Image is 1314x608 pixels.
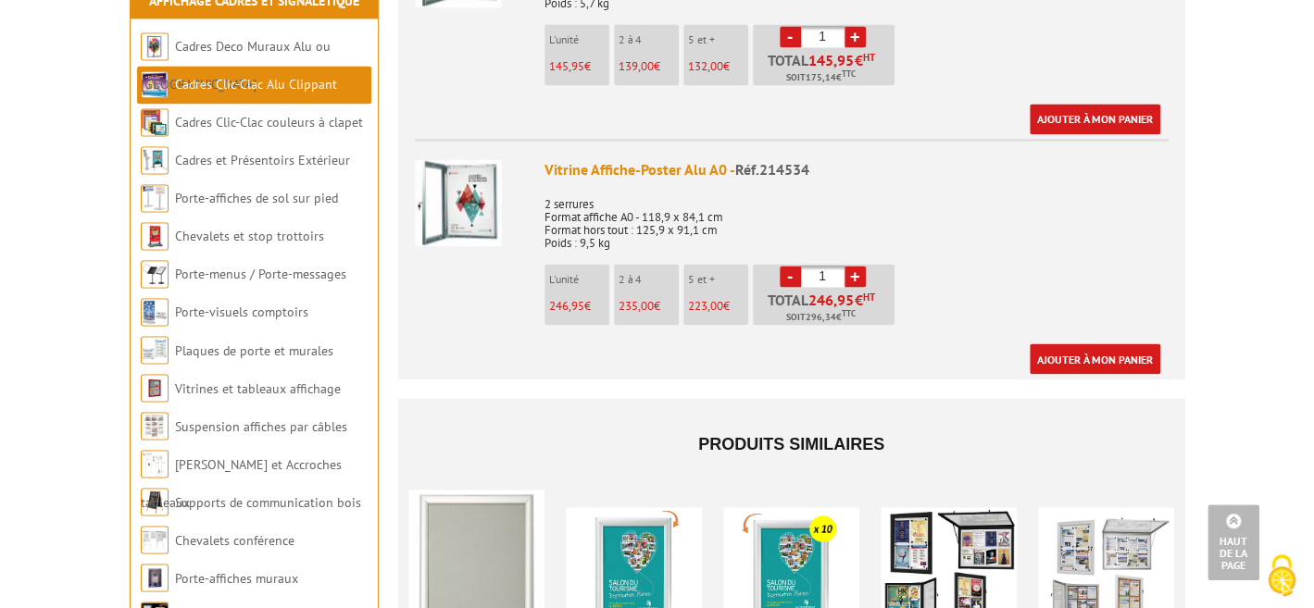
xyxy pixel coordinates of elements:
p: € [549,60,609,73]
span: Réf.214534 [735,160,809,179]
img: Porte-affiches de sol sur pied [141,184,169,212]
span: Produits similaires [698,434,884,453]
span: 246,95 [549,298,584,314]
img: Porte-visuels comptoirs [141,298,169,326]
a: Vitrines et tableaux affichage [175,379,341,396]
a: - [780,266,801,287]
sup: HT [863,51,875,64]
a: + [845,26,866,47]
p: 2 serrures Format affiche A0 - 118,9 x 84,1 cm Format hors tout : 125,9 x 91,1 cm Poids : 9,5 kg [544,185,1169,250]
img: Cimaises et Accroches tableaux [141,450,169,478]
span: 296,34 [806,310,836,325]
a: Cadres Deco Muraux Alu ou [GEOGRAPHIC_DATA] [141,38,331,93]
a: Cadres Clic-Clac Alu Clippant [175,76,337,93]
a: Porte-menus / Porte-messages [175,266,346,282]
span: 139,00 [619,58,654,74]
a: Porte-visuels comptoirs [175,304,308,320]
sup: TTC [842,308,856,318]
span: 246,95 [808,292,855,307]
p: € [619,300,679,313]
a: Supports de communication bois [175,493,361,510]
p: L'unité [549,273,609,286]
button: Cookies (fenêtre modale) [1249,545,1314,608]
sup: HT [863,291,875,304]
a: Porte-affiches de sol sur pied [175,190,338,206]
a: Cadres Clic-Clac couleurs à clapet [175,114,363,130]
a: Ajouter à mon panier [1030,343,1160,374]
img: Plaques de porte et murales [141,336,169,364]
a: - [780,26,801,47]
sup: TTC [842,68,856,79]
a: Plaques de porte et murales [175,341,333,358]
div: Vitrine Affiche-Poster Alu A0 - [544,159,1169,180]
p: L'unité [549,33,609,46]
img: Porte-menus / Porte-messages [141,260,169,288]
img: Suspension affiches par câbles [141,412,169,440]
p: 5 et + [688,273,748,286]
img: Cookies (fenêtre modale) [1258,552,1305,599]
span: 145,95 [549,58,584,74]
img: Cadres Clic-Clac couleurs à clapet [141,108,169,136]
p: Total [757,292,895,325]
a: [PERSON_NAME] et Accroches tableaux [141,455,342,510]
span: Soit € [786,70,856,85]
img: Chevalets conférence [141,526,169,553]
span: 235,00 [619,298,654,314]
span: 223,00 [688,298,723,314]
img: Vitrine Affiche-Poster Alu A0 [415,159,502,246]
img: Cadres Deco Muraux Alu ou Bois [141,32,169,60]
p: 2 à 4 [619,273,679,286]
p: € [619,60,679,73]
img: Chevalets et stop trottoirs [141,222,169,250]
a: Ajouter à mon panier [1030,104,1160,134]
a: Cadres et Présentoirs Extérieur [175,152,350,168]
a: + [845,266,866,287]
a: Haut de la page [1208,504,1259,580]
img: Cadres et Présentoirs Extérieur [141,146,169,174]
p: Total [757,53,895,85]
a: Suspension affiches par câbles [175,417,347,434]
span: 145,95 [808,53,855,68]
span: € [855,53,863,68]
span: Soit € [786,310,856,325]
a: Chevalets et stop trottoirs [175,228,324,244]
span: 132,00 [688,58,723,74]
img: Vitrines et tableaux affichage [141,374,169,402]
p: € [549,300,609,313]
p: 5 et + [688,33,748,46]
img: Porte-affiches muraux [141,564,169,591]
p: € [688,300,748,313]
p: 2 à 4 [619,33,679,46]
a: Chevalets conférence [175,531,294,548]
a: Porte-affiches muraux [175,569,298,586]
p: € [688,60,748,73]
span: € [855,292,863,307]
span: 175,14 [806,70,836,85]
